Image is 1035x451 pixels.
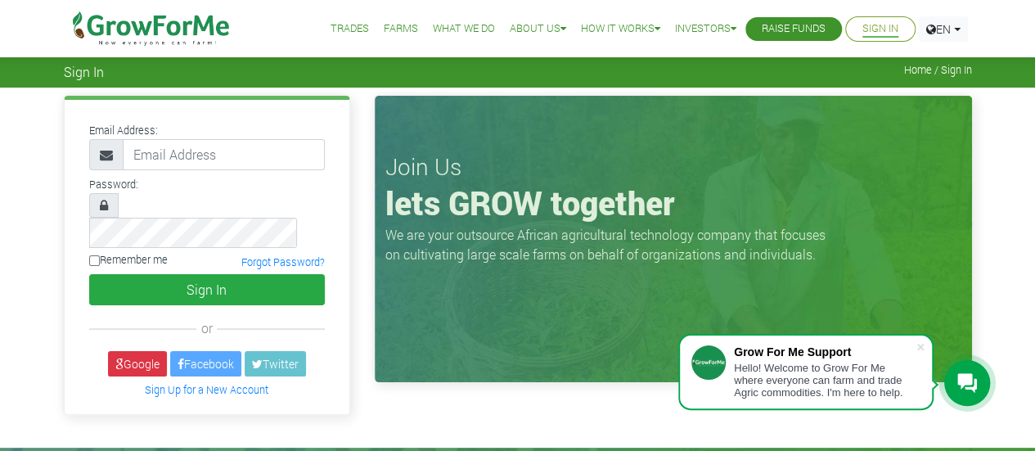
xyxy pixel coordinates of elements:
[89,318,325,338] div: or
[581,20,660,38] a: How it Works
[89,123,158,138] label: Email Address:
[734,362,916,399] div: Hello! Welcome to Grow For Me where everyone can farm and trade Agric commodities. I'm here to help.
[433,20,495,38] a: What We Do
[89,177,138,192] label: Password:
[675,20,736,38] a: Investors
[331,20,369,38] a: Trades
[145,383,268,396] a: Sign Up for a New Account
[89,274,325,305] button: Sign In
[919,16,968,42] a: EN
[762,20,826,38] a: Raise Funds
[862,20,898,38] a: Sign In
[904,64,972,76] span: Home / Sign In
[123,139,325,170] input: Email Address
[89,255,100,266] input: Remember me
[385,225,835,264] p: We are your outsource African agricultural technology company that focuses on cultivating large s...
[241,256,325,269] a: Forgot Password?
[384,20,418,38] a: Farms
[64,64,104,79] span: Sign In
[108,351,167,377] a: Google
[510,20,566,38] a: About Us
[385,153,961,181] h3: Join Us
[734,345,916,359] div: Grow For Me Support
[89,252,168,268] label: Remember me
[385,183,961,223] h1: lets GROW together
